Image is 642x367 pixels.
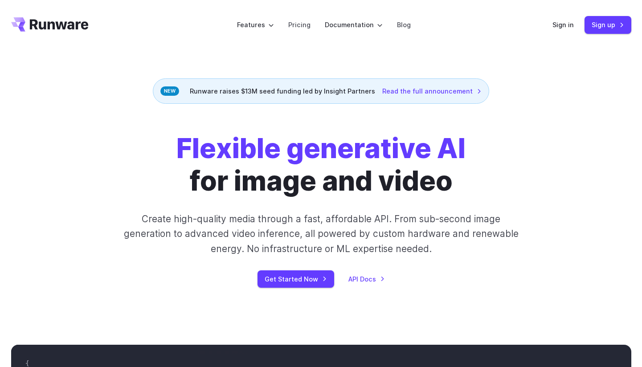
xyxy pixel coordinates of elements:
[237,20,274,30] label: Features
[176,132,466,165] strong: Flexible generative AI
[288,20,311,30] a: Pricing
[585,16,631,33] a: Sign up
[325,20,383,30] label: Documentation
[258,270,334,288] a: Get Started Now
[123,212,519,256] p: Create high-quality media through a fast, affordable API. From sub-second image generation to adv...
[153,78,489,104] div: Runware raises $13M seed funding led by Insight Partners
[176,132,466,197] h1: for image and video
[11,17,89,32] a: Go to /
[382,86,482,96] a: Read the full announcement
[397,20,411,30] a: Blog
[348,274,385,284] a: API Docs
[552,20,574,30] a: Sign in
